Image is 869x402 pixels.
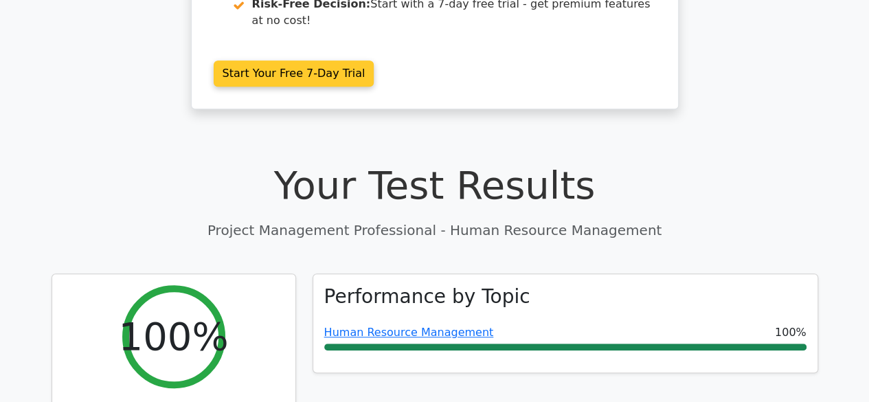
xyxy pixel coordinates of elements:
h1: Your Test Results [52,162,818,208]
a: Start Your Free 7-Day Trial [214,60,374,87]
h3: Performance by Topic [324,285,530,309]
h2: 100% [118,313,228,359]
p: Project Management Professional - Human Resource Management [52,220,818,241]
span: 100% [775,324,806,341]
a: Human Resource Management [324,326,494,339]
